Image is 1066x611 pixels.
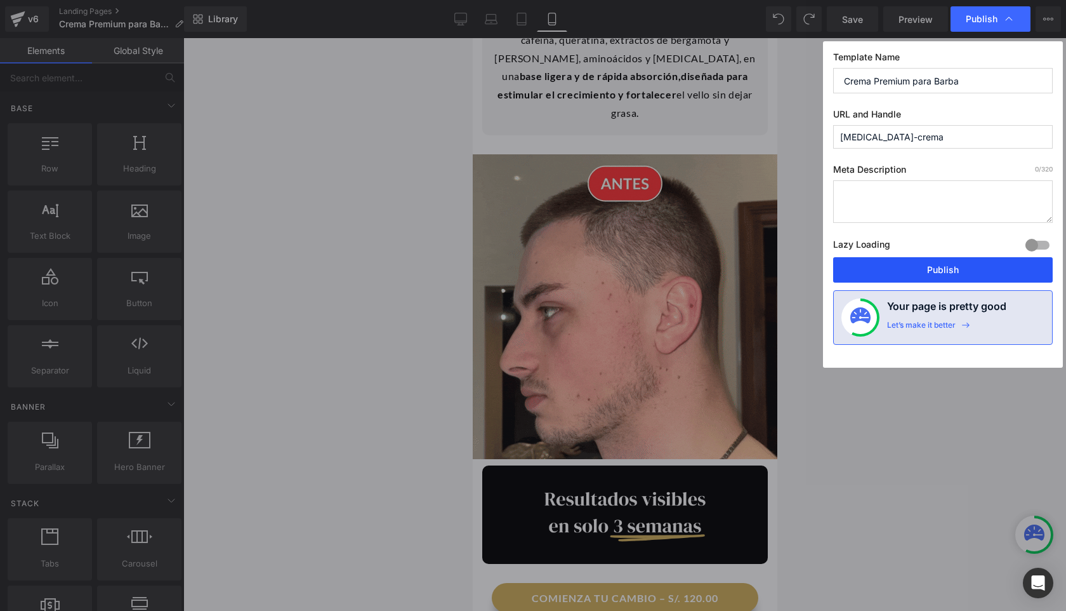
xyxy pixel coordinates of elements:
label: Lazy Loading [833,236,890,257]
div: Open Intercom Messenger [1023,568,1053,598]
button: COMIENZA TU CAMBIO – S/. 120.00 [19,545,286,575]
img: onboarding-status.svg [850,307,871,328]
button: Publish [833,257,1053,283]
span: base ligera y de rápida absorción, [47,32,208,44]
label: Meta Description [833,164,1053,180]
span: /320 [1035,165,1053,173]
div: Let’s make it better [887,320,956,337]
span: Publish [966,13,997,25]
label: URL and Handle [833,109,1053,125]
h4: Your page is pretty good [887,299,1006,320]
label: Template Name [833,51,1053,68]
span: 0 [1035,165,1039,173]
